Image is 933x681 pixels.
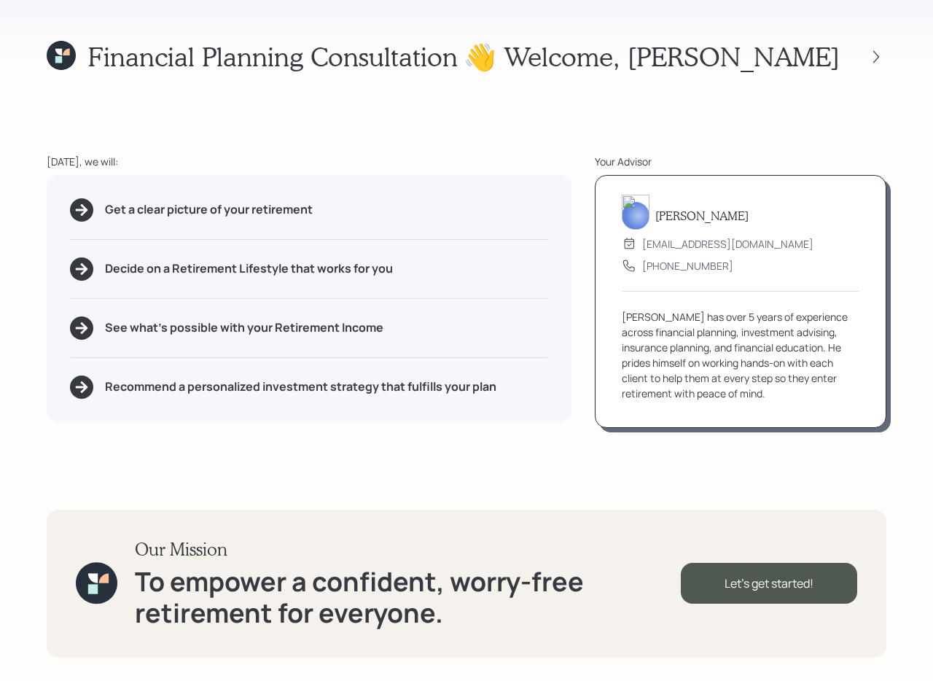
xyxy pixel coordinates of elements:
[105,380,496,394] h5: Recommend a personalized investment strategy that fulfills your plan
[105,321,383,335] h5: See what's possible with your Retirement Income
[135,566,680,629] h1: To empower a confident, worry-free retirement for everyone.
[105,262,393,276] h5: Decide on a Retirement Lifestyle that works for you
[655,209,749,222] h5: [PERSON_NAME]
[87,41,458,72] h1: Financial Planning Consultation
[642,236,813,252] div: [EMAIL_ADDRESS][DOMAIN_NAME]
[135,539,680,560] h3: Our Mission
[622,309,859,401] div: [PERSON_NAME] has over 5 years of experience across financial planning, investment advising, insu...
[464,41,840,72] h1: 👋 Welcome , [PERSON_NAME]
[681,563,857,604] div: Let's get started!
[105,203,313,217] h5: Get a clear picture of your retirement
[622,195,649,230] img: michael-russo-headshot.png
[642,258,733,273] div: [PHONE_NUMBER]
[595,154,886,169] div: Your Advisor
[47,154,571,169] div: [DATE], we will:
